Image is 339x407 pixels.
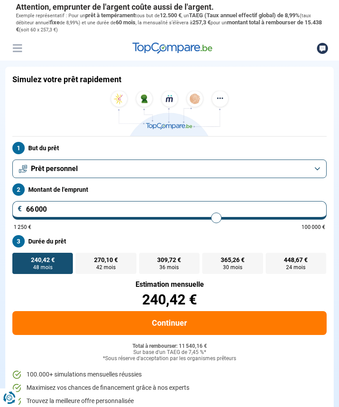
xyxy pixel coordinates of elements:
[18,205,22,213] span: €
[12,356,327,362] div: *Sous réserve d'acceptation par les organismes prêteurs
[16,2,323,12] p: Attention, emprunter de l'argent coûte aussi de l'argent.
[85,12,135,19] span: prêt à tempérament
[160,12,181,19] span: 12.500 €
[284,257,308,263] span: 448,67 €
[16,19,322,33] span: montant total à rembourser de 15.438 €
[159,265,179,270] span: 36 mois
[116,19,136,26] span: 60 mois
[12,384,327,392] li: Maximisez vos chances de financement grâce à nos experts
[12,281,327,288] div: Estimation mensuelle
[16,12,323,34] p: Exemple représentatif : Pour un tous but de , un (taux débiteur annuel de 8,99%) et une durée de ...
[301,224,325,230] span: 100 000 €
[157,257,181,263] span: 309,72 €
[12,75,121,84] h1: Simulez votre prêt rapidement
[286,265,305,270] span: 24 mois
[96,265,116,270] span: 42 mois
[108,91,231,136] img: TopCompare.be
[12,311,327,335] button: Continuer
[12,350,327,356] div: Sur base d'un TAEG de 7,45 %*
[14,224,31,230] span: 1 250 €
[31,164,78,174] span: Prêt personnel
[132,42,212,54] img: TopCompare
[12,142,327,154] label: But du prêt
[94,257,118,263] span: 270,10 €
[50,19,60,26] span: fixe
[12,183,327,196] label: Montant de l'emprunt
[12,293,327,307] div: 240,42 €
[223,265,242,270] span: 30 mois
[189,12,300,19] span: TAEG (Taux annuel effectif global) de 8,99%
[12,370,327,379] li: 100.000+ simulations mensuelles réussies
[192,19,211,26] span: 257,3 €
[12,343,327,350] div: Total à rembourser: 11 540,16 €
[33,265,53,270] span: 48 mois
[11,42,24,55] button: Menu
[12,397,327,406] li: Trouvez la meilleure offre personnalisée
[12,235,327,247] label: Durée du prêt
[221,257,245,263] span: 365,26 €
[12,160,327,178] button: Prêt personnel
[31,257,55,263] span: 240,42 €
